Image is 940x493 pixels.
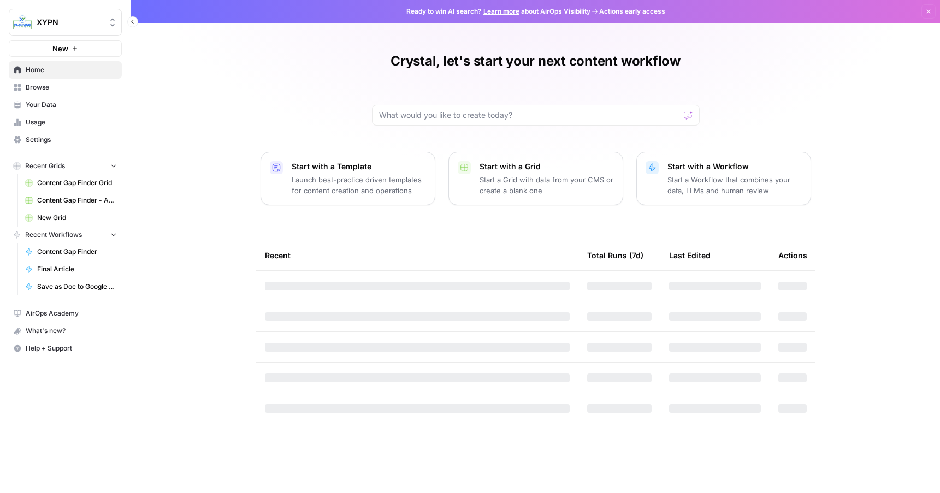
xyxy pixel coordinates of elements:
[26,308,117,318] span: AirOps Academy
[483,7,519,15] a: Learn more
[9,305,122,322] a: AirOps Academy
[292,161,426,172] p: Start with a Template
[9,40,122,57] button: New
[9,340,122,357] button: Help + Support
[9,323,121,339] div: What's new?
[778,240,807,270] div: Actions
[9,227,122,243] button: Recent Workflows
[9,114,122,131] a: Usage
[37,178,117,188] span: Content Gap Finder Grid
[265,240,570,270] div: Recent
[292,174,426,196] p: Launch best-practice driven templates for content creation and operations
[20,243,122,260] a: Content Gap Finder
[37,195,117,205] span: Content Gap Finder - Articles We Haven't Covered
[379,110,679,121] input: What would you like to create today?
[9,131,122,149] a: Settings
[20,209,122,227] a: New Grid
[669,240,711,270] div: Last Edited
[25,230,82,240] span: Recent Workflows
[37,213,117,223] span: New Grid
[25,161,65,171] span: Recent Grids
[20,192,122,209] a: Content Gap Finder - Articles We Haven't Covered
[52,43,68,54] span: New
[26,117,117,127] span: Usage
[9,79,122,96] a: Browse
[37,282,117,292] span: Save as Doc to Google Drive
[37,17,103,28] span: XYPN
[26,100,117,110] span: Your Data
[20,278,122,295] a: Save as Doc to Google Drive
[37,264,117,274] span: Final Article
[480,161,614,172] p: Start with a Grid
[9,96,122,114] a: Your Data
[9,322,122,340] button: What's new?
[406,7,590,16] span: Ready to win AI search? about AirOps Visibility
[13,13,32,32] img: XYPN Logo
[667,174,802,196] p: Start a Workflow that combines your data, LLMs and human review
[636,152,811,205] button: Start with a WorkflowStart a Workflow that combines your data, LLMs and human review
[261,152,435,205] button: Start with a TemplateLaunch best-practice driven templates for content creation and operations
[587,240,643,270] div: Total Runs (7d)
[9,61,122,79] a: Home
[26,82,117,92] span: Browse
[9,158,122,174] button: Recent Grids
[667,161,802,172] p: Start with a Workflow
[26,65,117,75] span: Home
[20,260,122,278] a: Final Article
[391,52,681,70] h1: Crystal, let's start your next content workflow
[599,7,665,16] span: Actions early access
[480,174,614,196] p: Start a Grid with data from your CMS or create a blank one
[448,152,623,205] button: Start with a GridStart a Grid with data from your CMS or create a blank one
[26,135,117,145] span: Settings
[20,174,122,192] a: Content Gap Finder Grid
[9,9,122,36] button: Workspace: XYPN
[26,343,117,353] span: Help + Support
[37,247,117,257] span: Content Gap Finder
